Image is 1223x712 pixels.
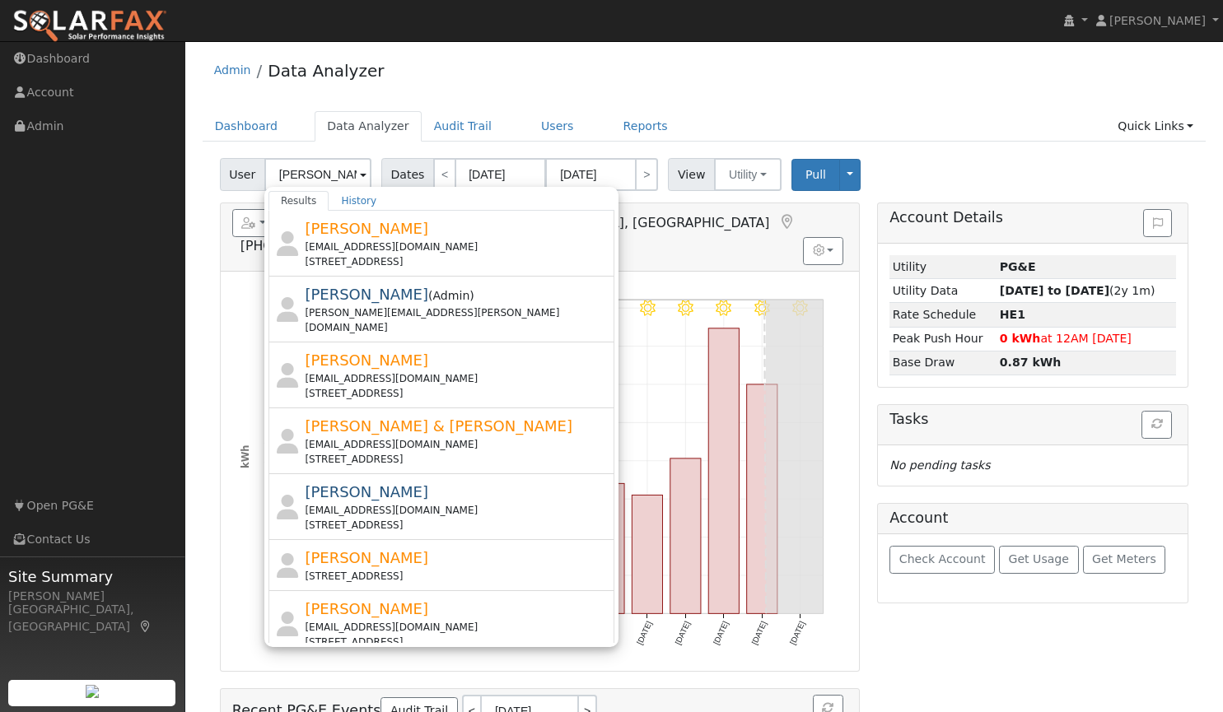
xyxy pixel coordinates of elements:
span: Get Usage [1009,552,1069,565]
span: ( ) [428,289,474,302]
rect: onclick="" [747,384,777,614]
i: 8/21 - Clear [754,300,770,316]
a: Map [138,620,153,633]
a: Audit Trail [422,111,504,142]
strong: C [1000,308,1025,321]
a: Quick Links [1105,111,1206,142]
input: Select a User [264,158,371,191]
div: [PERSON_NAME] [8,588,176,605]
a: > [635,158,658,191]
a: < [433,158,456,191]
rect: onclick="" [632,495,662,613]
rect: onclick="" [708,328,739,614]
span: Dates [381,158,434,191]
i: 8/19 - Clear [678,300,693,316]
strong: 0.87 kWh [1000,356,1062,369]
span: [PERSON_NAME] & [PERSON_NAME] [305,417,572,435]
button: Get Meters [1083,546,1166,574]
a: History [329,191,389,211]
td: at 12AM [DATE] [997,327,1176,351]
span: [PERSON_NAME] [1109,14,1206,27]
span: (2y 1m) [1000,284,1155,297]
a: Results [268,191,329,211]
a: Dashboard [203,111,291,142]
td: Rate Schedule [889,303,997,327]
span: [PERSON_NAME] [305,286,428,303]
a: Map [777,214,796,230]
rect: onclick="" [594,483,624,613]
span: Admin [432,289,469,302]
text: [DATE] [788,620,807,646]
div: [EMAIL_ADDRESS][DOMAIN_NAME] [305,503,610,518]
div: [PERSON_NAME][EMAIL_ADDRESS][PERSON_NAME][DOMAIN_NAME] [305,305,610,335]
div: [EMAIL_ADDRESS][DOMAIN_NAME] [305,620,610,635]
rect: onclick="" [670,458,701,614]
span: [PERSON_NAME] [305,600,428,617]
strong: ID: 17214980, authorized: 08/22/25 [1000,260,1036,273]
strong: [DATE] to [DATE] [1000,284,1109,297]
text: [DATE] [712,620,731,646]
span: Check Account [899,552,986,565]
span: [PERSON_NAME] [305,549,428,566]
text: kWh [239,444,250,468]
i: 8/20 - Clear [717,300,732,316]
span: [PERSON_NAME] [305,483,428,500]
div: [EMAIL_ADDRESS][DOMAIN_NAME] [305,240,610,254]
text: [DATE] [635,620,654,646]
h5: Tasks [889,411,1176,428]
h5: Account Details [889,209,1176,226]
div: [STREET_ADDRESS] [305,518,610,533]
a: Data Analyzer [268,61,384,81]
span: Pull [805,168,826,181]
span: View [668,158,715,191]
span: Get Meters [1092,552,1156,565]
div: [STREET_ADDRESS] [305,386,610,401]
h5: Account [889,510,948,526]
div: [EMAIL_ADDRESS][DOMAIN_NAME] [305,437,610,452]
span: [GEOGRAPHIC_DATA], [GEOGRAPHIC_DATA] [488,215,770,230]
td: Utility Data [889,279,997,303]
div: [STREET_ADDRESS] [305,635,610,649]
span: Site Summary [8,565,176,588]
button: Issue History [1143,209,1172,237]
div: [STREET_ADDRESS] [305,569,610,584]
span: [PHONE_NUMBER] [240,238,360,254]
td: Base Draw [889,351,997,375]
strong: 0 kWh [1000,332,1041,345]
span: User [220,158,265,191]
button: Refresh [1141,411,1172,439]
a: Admin [214,63,251,77]
button: Get Usage [999,546,1079,574]
a: Users [529,111,586,142]
text: [DATE] [673,620,692,646]
img: SolarFax [12,9,167,44]
td: Utility [889,255,997,279]
button: Check Account [889,546,995,574]
span: [PERSON_NAME] [305,220,428,237]
div: [GEOGRAPHIC_DATA], [GEOGRAPHIC_DATA] [8,601,176,635]
a: Data Analyzer [315,111,422,142]
i: 8/18 - Clear [640,300,656,316]
a: Reports [611,111,680,142]
button: Pull [791,159,840,191]
div: [STREET_ADDRESS] [305,452,610,467]
span: [PERSON_NAME] [305,351,428,369]
text: [DATE] [749,620,768,646]
i: No pending tasks [889,458,990,472]
button: Utility [714,158,782,191]
div: [STREET_ADDRESS] [305,254,610,269]
td: Peak Push Hour [889,327,997,351]
img: retrieve [86,685,99,698]
div: [EMAIL_ADDRESS][DOMAIN_NAME] [305,371,610,386]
